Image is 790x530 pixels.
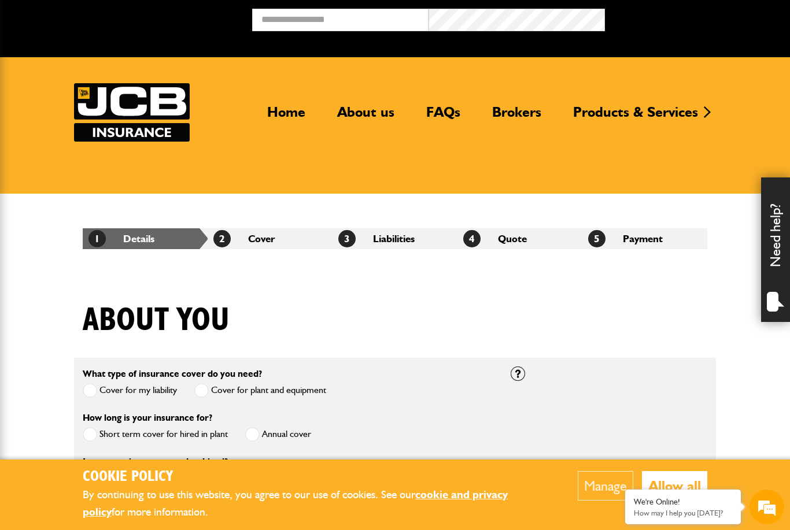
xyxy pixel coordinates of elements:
a: Home [259,103,314,130]
h1: About you [83,301,230,340]
label: Annual cover [245,427,311,442]
li: Cover [208,228,333,249]
span: 5 [588,230,606,247]
a: JCB Insurance Services [74,83,190,142]
button: Allow all [642,471,707,501]
label: What type of insurance cover do you need? [83,369,262,379]
a: About us [328,103,403,130]
h2: Cookie Policy [83,468,542,486]
li: Details [83,228,208,249]
button: Broker Login [605,9,781,27]
p: How may I help you today? [634,509,732,517]
li: Liabilities [333,228,457,249]
span: 2 [213,230,231,247]
div: We're Online! [634,497,732,507]
button: Manage [578,471,633,501]
p: By continuing to use this website, you agree to our use of cookies. See our for more information. [83,486,542,521]
a: FAQs [418,103,469,130]
label: Cover for plant and equipment [194,383,326,398]
div: Need help? [761,177,790,322]
label: Cover for my liability [83,383,177,398]
span: 3 [338,230,356,247]
label: Is your equipment owned or hired? [83,457,228,466]
span: 4 [463,230,481,247]
span: 1 [88,230,106,247]
a: Products & Services [564,103,707,130]
label: Short term cover for hired in plant [83,427,228,442]
label: How long is your insurance for? [83,413,212,422]
img: JCB Insurance Services logo [74,83,190,142]
li: Payment [582,228,707,249]
li: Quote [457,228,582,249]
a: Brokers [483,103,550,130]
